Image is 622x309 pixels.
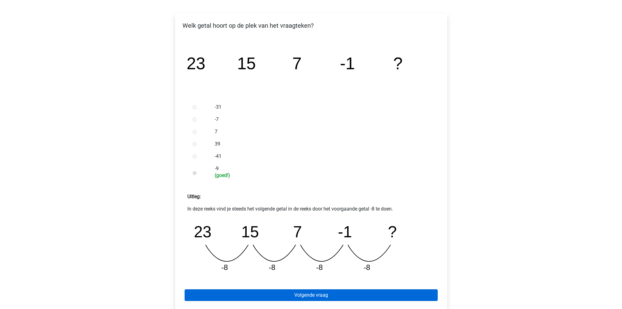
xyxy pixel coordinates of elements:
tspan: -1 [338,223,352,241]
a: Volgende vraag [185,289,438,301]
p: Welk getal hoort op de plek van het vraagteken? [180,21,442,30]
label: -7 [215,116,427,123]
label: 39 [215,140,427,148]
tspan: 23 [194,223,211,241]
tspan: ? [388,223,397,241]
strong: Uitleg: [187,194,201,199]
tspan: -8 [364,263,371,271]
label: -9 [215,165,427,178]
label: 7 [215,128,427,135]
tspan: -8 [316,263,323,271]
label: -31 [215,103,427,111]
tspan: -8 [221,263,228,271]
tspan: 23 [186,54,205,73]
tspan: 7 [293,223,302,241]
tspan: 7 [292,54,301,73]
p: In deze reeks vind je steeds het volgende getal in de reeks door het voorgaande getal -8 te doen. [187,205,435,213]
tspan: -1 [340,54,355,73]
tspan: 15 [241,223,259,241]
tspan: ? [393,54,402,73]
tspan: 15 [237,54,256,73]
tspan: -8 [269,263,276,271]
label: -41 [215,153,427,160]
h6: (goed!) [215,172,427,178]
